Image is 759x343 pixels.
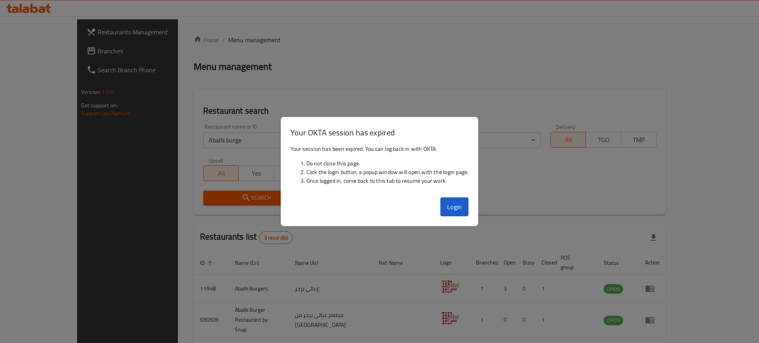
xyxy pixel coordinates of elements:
[291,127,469,138] h3: Your OKTA session has expired
[306,168,469,176] li: Click the login button, a popup window will open with the login page.
[281,141,478,194] div: Your session has been expired. You can log back in with OKTA.
[306,159,469,168] li: Do not close this page.
[306,176,469,185] li: Once logged in, come back to this tab to resume your work.
[440,197,469,216] button: Login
